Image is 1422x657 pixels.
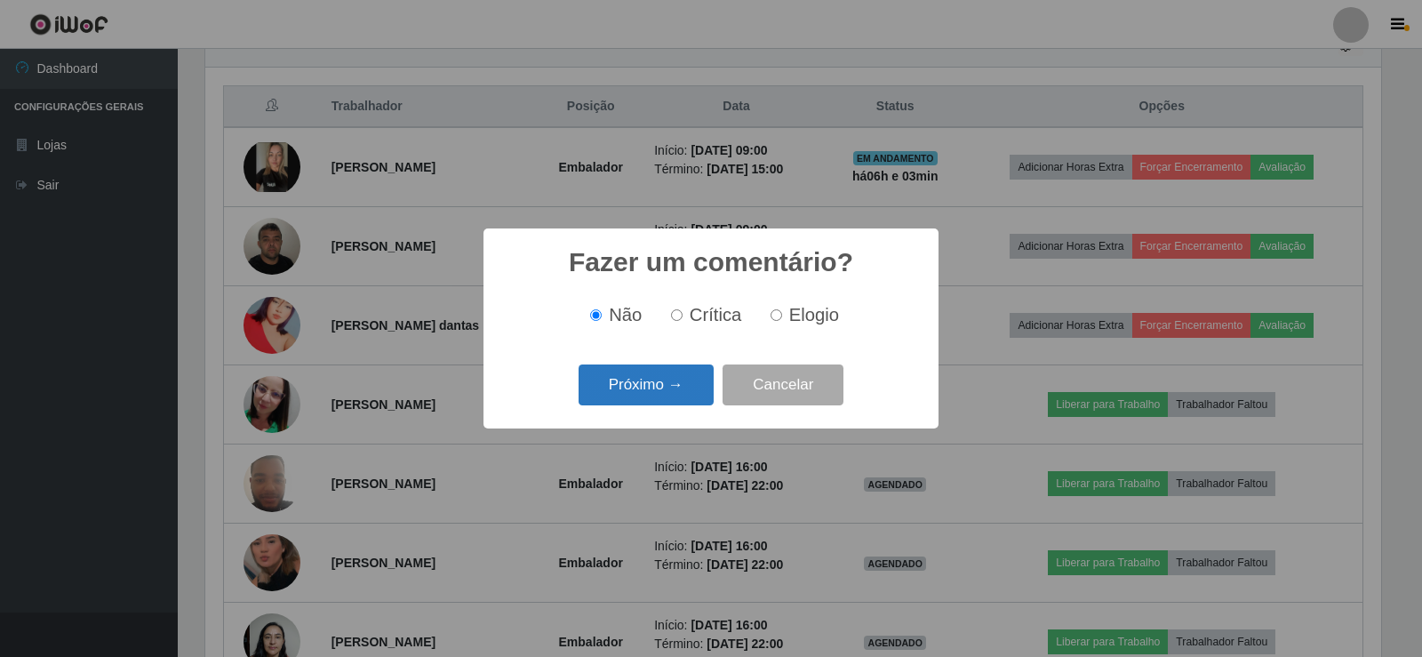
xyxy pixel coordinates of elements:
input: Crítica [671,309,683,321]
button: Cancelar [723,365,843,406]
span: Crítica [690,305,742,324]
input: Não [590,309,602,321]
span: Elogio [789,305,839,324]
h2: Fazer um comentário? [569,246,853,278]
button: Próximo → [579,365,714,406]
input: Elogio [771,309,782,321]
span: Não [609,305,642,324]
